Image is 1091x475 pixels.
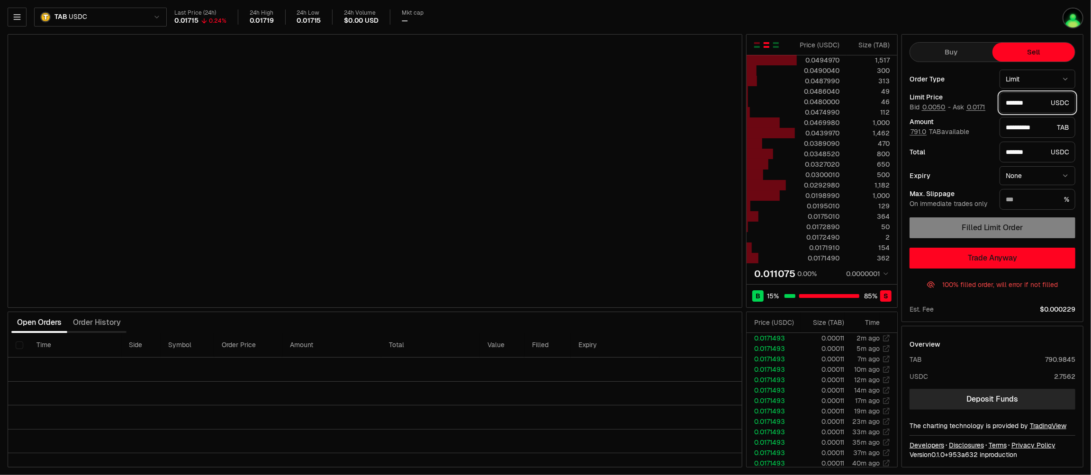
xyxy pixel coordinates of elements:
[910,76,992,82] div: Order Type
[921,103,946,111] button: 0.0050
[480,333,524,358] th: Value
[797,253,839,263] div: 0.0171490
[753,41,761,49] button: Show Buy and Sell Orders
[852,417,880,426] time: 23m ago
[209,17,226,25] div: 0.24%
[852,459,880,467] time: 40m ago
[848,212,890,221] div: 364
[910,128,927,135] button: 791.0
[754,267,795,280] div: 0.011075
[910,94,992,100] div: Limit Price
[747,354,801,364] td: 0.0171493
[797,243,839,252] div: 0.0171910
[801,437,845,448] td: 0.00011
[41,13,50,21] img: TAB Logo
[857,334,880,342] time: 2m ago
[949,440,984,450] a: Disclosures
[848,40,890,50] div: Size ( TAB )
[797,191,839,200] div: 0.0198990
[852,428,880,436] time: 33m ago
[797,170,839,179] div: 0.0300010
[797,128,839,138] div: 0.0439970
[989,440,1007,450] a: Terms
[797,180,839,190] div: 0.0292980
[910,355,922,364] div: TAB
[8,35,742,307] iframe: Financial Chart
[948,450,978,459] span: 953a6329c163310e6a6bf567f03954a37d74ab26
[910,43,992,62] button: Buy
[910,421,1075,430] div: The charting technology is provided by
[848,170,890,179] div: 500
[797,149,839,159] div: 0.0348520
[772,41,780,49] button: Show Buy Orders Only
[250,9,274,17] div: 24h High
[848,76,890,86] div: 313
[797,76,839,86] div: 0.0487990
[884,291,888,301] span: S
[747,333,801,343] td: 0.0171493
[1000,189,1075,210] div: %
[848,87,890,96] div: 49
[69,13,87,21] span: USDC
[797,233,839,242] div: 0.0172490
[756,291,760,301] span: B
[801,427,845,437] td: 0.00011
[1000,92,1075,113] div: USDC
[910,340,940,349] div: Overview
[852,438,880,447] time: 35m ago
[910,127,969,136] span: TAB available
[910,190,992,197] div: Max. Slippage
[855,396,880,405] time: 17m ago
[801,343,845,354] td: 0.00011
[853,448,880,457] time: 37m ago
[67,313,126,332] button: Order History
[297,17,321,25] div: 0.01715
[857,355,880,363] time: 7m ago
[797,108,839,117] div: 0.0474990
[797,118,839,127] div: 0.0469980
[801,354,845,364] td: 0.00011
[381,333,480,358] th: Total
[966,103,986,111] button: 0.0171
[1030,421,1066,430] a: TradingView
[763,41,770,49] button: Show Sell Orders Only
[747,448,801,458] td: 0.0171493
[801,375,845,385] td: 0.00011
[16,341,23,349] button: Select all
[797,139,839,148] div: 0.0389090
[747,385,801,395] td: 0.0171493
[910,305,934,314] div: Est. Fee
[801,364,845,375] td: 0.00011
[797,269,817,278] div: 0.00%
[797,40,839,50] div: Price ( USDC )
[11,313,67,332] button: Open Orders
[910,200,992,208] div: On immediate trades only
[1000,70,1075,89] button: Limit
[402,17,408,25] div: —
[910,450,1075,459] div: Version 0.1.0 + in production
[344,9,378,17] div: 24h Volume
[848,233,890,242] div: 2
[1045,355,1075,364] div: 790.9845
[848,55,890,65] div: 1,517
[297,9,321,17] div: 24h Low
[1011,440,1055,450] a: Privacy Policy
[910,440,944,450] a: Developers
[214,333,282,358] th: Order Price
[910,389,1075,410] a: Deposit Funds
[174,9,226,17] div: Last Price (24h)
[344,17,378,25] div: $0.00 USD
[854,376,880,384] time: 12m ago
[797,201,839,211] div: 0.0195010
[1054,372,1075,381] div: 2.7562
[910,149,992,155] div: Total
[754,318,800,327] div: Price ( USDC )
[848,201,890,211] div: 129
[801,395,845,406] td: 0.00011
[848,149,890,159] div: 800
[848,191,890,200] div: 1,000
[848,180,890,190] div: 1,182
[1064,9,1082,27] img: 123
[848,222,890,232] div: 50
[121,333,161,358] th: Side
